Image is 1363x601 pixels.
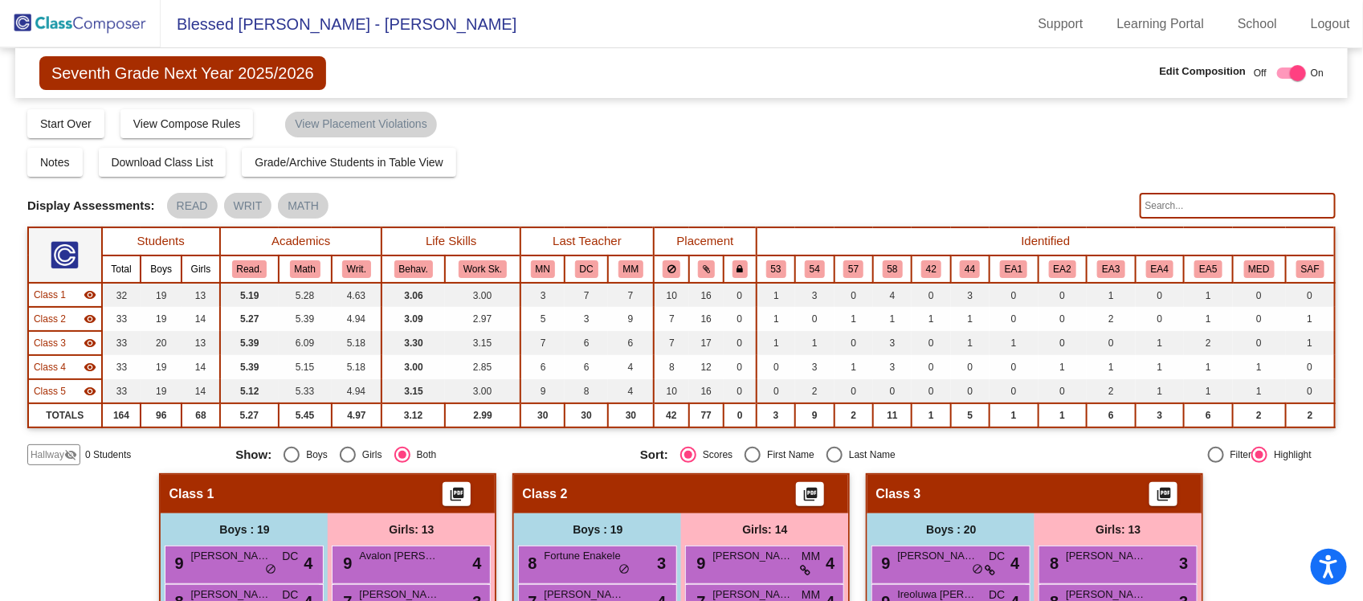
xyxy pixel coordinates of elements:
[332,355,382,379] td: 5.18
[40,117,92,130] span: Start Over
[1136,256,1185,283] th: EAL Level 4
[141,307,182,331] td: 19
[689,256,724,283] th: Keep with students
[1286,283,1336,307] td: 0
[835,256,873,283] th: Communication
[1140,193,1336,219] input: Search...
[84,361,96,374] mat-icon: visibility
[1039,283,1088,307] td: 0
[64,448,77,461] mat-icon: visibility_off
[724,331,757,355] td: 0
[1224,448,1252,462] div: Filter
[608,355,654,379] td: 4
[102,331,141,355] td: 33
[1184,379,1233,403] td: 1
[873,283,912,307] td: 4
[1233,331,1286,355] td: 0
[657,551,666,575] span: 3
[835,283,873,307] td: 0
[1233,355,1286,379] td: 1
[912,331,950,355] td: 0
[1034,513,1202,546] div: Girls: 13
[989,548,1005,565] span: DC
[608,331,654,355] td: 6
[332,283,382,307] td: 4.63
[102,307,141,331] td: 33
[912,256,950,283] th: Severe Behavioral
[34,360,66,374] span: Class 4
[1311,66,1324,80] span: On
[520,331,565,355] td: 7
[161,11,516,37] span: Blessed [PERSON_NAME] - [PERSON_NAME]
[84,288,96,301] mat-icon: visibility
[520,355,565,379] td: 6
[873,379,912,403] td: 0
[795,256,834,283] th: Learning Disability
[27,198,155,213] span: Display Assessments:
[1184,307,1233,331] td: 1
[757,403,795,427] td: 3
[1184,355,1233,379] td: 1
[796,482,824,506] button: Print Students Details
[531,260,555,278] button: MN
[689,331,724,355] td: 17
[1154,486,1173,509] mat-icon: picture_as_pdf
[640,447,1033,463] mat-radio-group: Select an option
[520,403,565,427] td: 30
[1136,355,1185,379] td: 1
[912,307,950,331] td: 1
[912,283,950,307] td: 0
[445,403,520,427] td: 2.99
[339,554,352,572] span: 9
[285,112,436,137] mat-chip: View Placement Violations
[220,307,279,331] td: 5.27
[618,260,644,278] button: MM
[1087,379,1136,403] td: 2
[84,385,96,398] mat-icon: visibility
[681,513,848,546] div: Girls: 14
[951,256,990,283] th: Autism
[1184,403,1233,427] td: 6
[34,288,66,302] span: Class 1
[565,256,608,283] th: Deirdre Cooksley
[278,193,329,219] mat-chip: MATH
[757,227,1335,256] th: Identified
[182,355,220,379] td: 14
[689,307,724,331] td: 16
[102,227,220,256] th: Students
[220,355,279,379] td: 5.39
[1097,260,1124,278] button: EA3
[520,227,654,256] th: Last Teacher
[608,403,654,427] td: 30
[182,379,220,403] td: 14
[85,448,131,462] span: 0 Students
[34,312,66,326] span: Class 2
[835,379,873,403] td: 0
[1244,260,1275,278] button: MED
[235,448,271,462] span: Show:
[1087,403,1136,427] td: 6
[141,331,182,355] td: 20
[332,307,382,331] td: 4.94
[332,403,382,427] td: 4.97
[1010,551,1019,575] span: 4
[835,355,873,379] td: 1
[443,482,471,506] button: Print Students Details
[279,307,332,331] td: 5.39
[951,283,990,307] td: 3
[1026,11,1096,37] a: Support
[802,548,820,565] span: MM
[182,283,220,307] td: 13
[167,193,218,219] mat-chip: READ
[99,148,226,177] button: Download Class List
[565,283,608,307] td: 7
[654,403,689,427] td: 42
[279,283,332,307] td: 5.28
[1087,256,1136,283] th: EAL Level 3
[689,379,724,403] td: 16
[1298,11,1363,37] a: Logout
[232,260,267,278] button: Read.
[654,355,689,379] td: 8
[724,403,757,427] td: 0
[951,403,990,427] td: 5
